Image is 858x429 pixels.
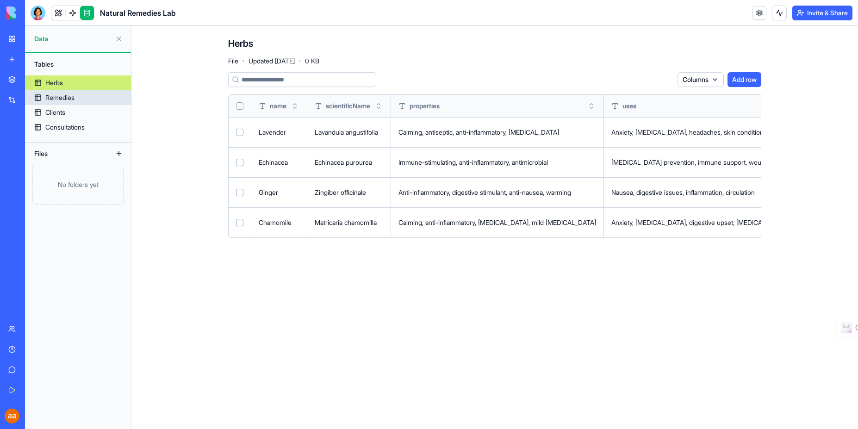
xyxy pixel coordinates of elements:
[326,101,370,111] span: scientificName
[236,189,243,196] button: Select row
[30,146,104,161] div: Files
[315,188,383,197] div: Zingiber officinale
[792,6,852,20] button: Invite & Share
[315,128,383,137] div: Lavandula angustifolia
[611,158,816,167] div: [MEDICAL_DATA] prevention, immune support, wound healing
[259,218,299,227] div: Chamomile
[228,37,253,50] h4: Herbs
[30,57,126,72] div: Tables
[45,108,65,117] div: Clients
[25,75,131,90] a: Herbs
[100,7,176,19] span: Natural Remedies Lab
[315,158,383,167] div: Echinacea purpurea
[398,158,596,167] div: Immune-stimulating, anti-inflammatory, antimicrobial
[236,129,243,136] button: Select row
[290,101,299,111] button: Toggle sort
[32,165,124,205] div: No folders yet
[305,56,319,66] span: 0 KB
[611,128,816,137] div: Anxiety, [MEDICAL_DATA], headaches, skin conditions, digestive issues
[611,218,816,227] div: Anxiety, [MEDICAL_DATA], digestive upset, [MEDICAL_DATA]
[228,56,238,66] span: File
[270,101,286,111] span: name
[587,101,596,111] button: Toggle sort
[45,123,85,132] div: Consultations
[236,219,243,226] button: Select row
[398,188,596,197] div: Anti-inflammatory, digestive stimulant, anti-nausea, warming
[25,105,131,120] a: Clients
[236,159,243,166] button: Select row
[398,218,596,227] div: Calming, anti-inflammatory, [MEDICAL_DATA], mild [MEDICAL_DATA]
[410,101,440,111] span: properties
[727,72,761,87] button: Add row
[249,56,295,66] span: Updated [DATE]
[25,90,131,105] a: Remedies
[398,128,596,137] div: Calming, antiseptic, anti-inflammatory, [MEDICAL_DATA]
[25,120,131,135] a: Consultations
[315,218,383,227] div: Matricaria chamomilla
[374,101,383,111] button: Toggle sort
[242,54,245,68] span: ·
[611,188,816,197] div: Nausea, digestive issues, inflammation, circulation
[25,165,131,205] a: No folders yet
[298,54,301,68] span: ·
[5,409,19,423] img: ACg8ocJRpHku6mnlGfwEuen2DnV75C77ng9eowmKnTpZhWMeC4pQZg=s96-c
[236,102,243,110] button: Select all
[6,6,64,19] img: logo
[259,128,299,137] div: Lavender
[34,34,112,44] span: Data
[678,72,724,87] button: Columns
[45,93,75,102] div: Remedies
[45,78,63,87] div: Herbs
[622,101,636,111] span: uses
[259,188,299,197] div: Ginger
[259,158,299,167] div: Echinacea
